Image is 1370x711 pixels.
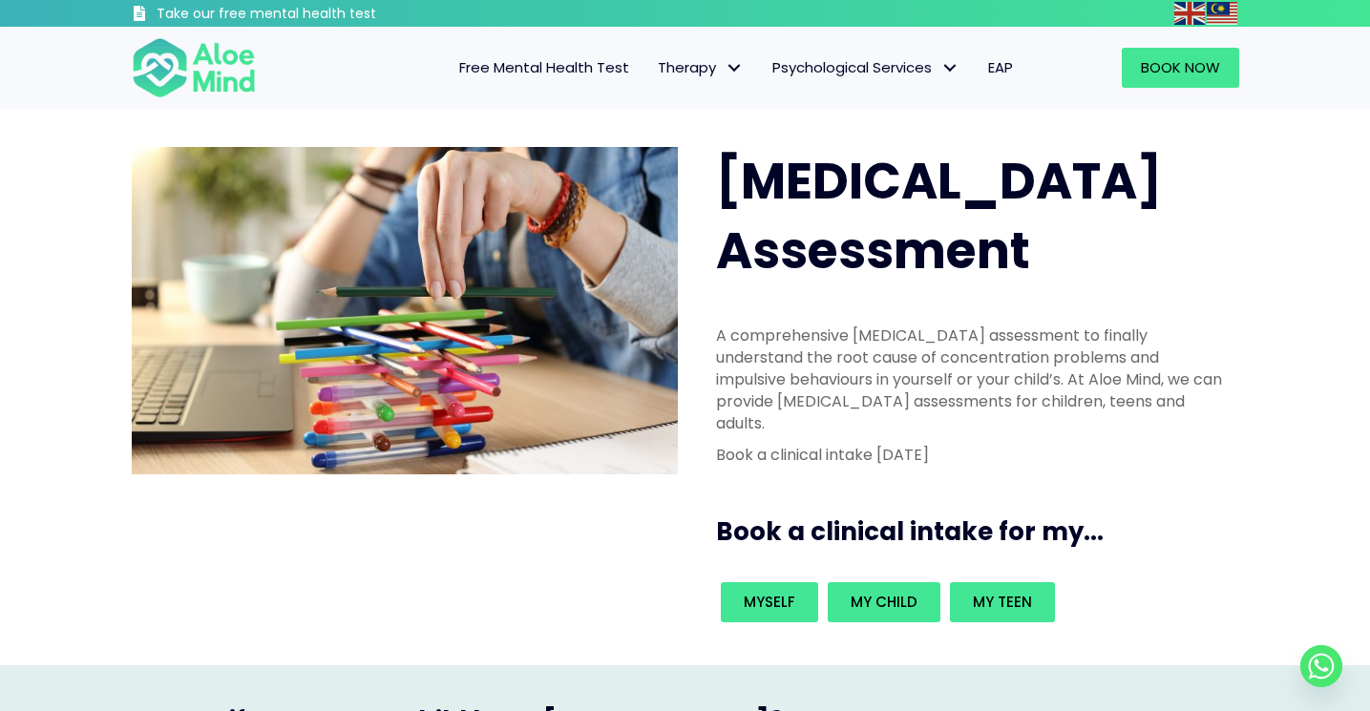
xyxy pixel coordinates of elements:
a: My teen [950,582,1055,622]
span: Therapy: submenu [721,54,748,82]
a: Psychological ServicesPsychological Services: submenu [758,48,974,88]
div: Book an intake for my... [716,577,1228,627]
img: Aloe mind Logo [132,36,256,99]
nav: Menu [281,48,1027,88]
span: Therapy [658,57,744,77]
a: My child [828,582,940,622]
a: Book Now [1122,48,1239,88]
a: Myself [721,582,818,622]
span: Psychological Services [772,57,959,77]
img: ms [1207,2,1237,25]
h3: Book a clinical intake for my... [716,514,1247,549]
a: Free Mental Health Test [445,48,643,88]
span: My child [851,592,917,612]
img: en [1174,2,1205,25]
a: Malay [1207,2,1239,24]
p: A comprehensive [MEDICAL_DATA] assessment to finally understand the root cause of concentration p... [716,324,1228,435]
span: Myself [744,592,795,612]
p: Book a clinical intake [DATE] [716,444,1228,466]
span: Free Mental Health Test [459,57,629,77]
span: EAP [988,57,1013,77]
span: Psychological Services: submenu [937,54,964,82]
h3: Take our free mental health test [157,5,478,24]
a: Whatsapp [1300,645,1342,687]
a: Take our free mental health test [132,5,478,27]
img: ADHD photo [132,147,678,474]
span: Book Now [1141,57,1220,77]
a: TherapyTherapy: submenu [643,48,758,88]
a: English [1174,2,1207,24]
span: My teen [973,592,1032,612]
a: EAP [974,48,1027,88]
span: [MEDICAL_DATA] Assessment [716,146,1162,285]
